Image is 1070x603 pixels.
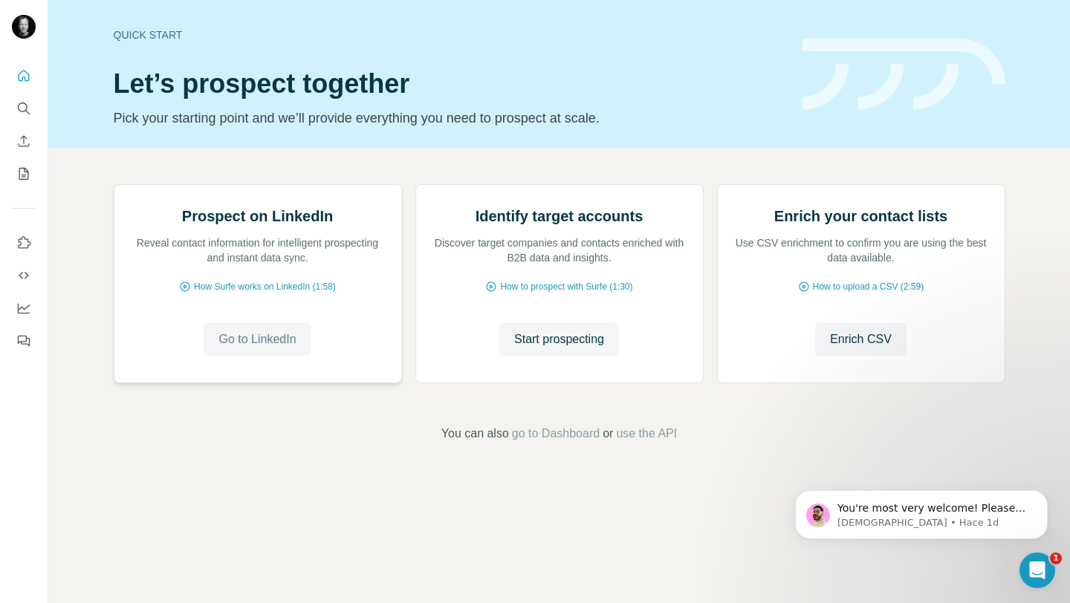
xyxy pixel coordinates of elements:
[182,206,333,226] h2: Prospect on LinkedIn
[813,280,924,293] span: How to upload a CSV (2:59)
[12,262,36,289] button: Use Surfe API
[441,425,509,443] span: You can also
[773,459,1070,563] iframe: Intercom notifications mensaje
[114,69,785,99] h1: Let’s prospect together
[114,27,785,42] div: Quick start
[218,330,296,348] span: Go to LinkedIn
[830,330,892,348] span: Enrich CSV
[500,280,632,293] span: How to prospect with Surfe (1:30)
[512,425,600,443] button: go to Dashboard
[12,327,36,354] button: Feedback
[616,425,677,443] button: use the API
[499,323,619,356] button: Start prospecting
[476,206,643,226] h2: Identify target accounts
[12,229,36,256] button: Use Surfe on LinkedIn
[802,39,1005,111] img: banner
[194,280,336,293] span: How Surfe works on LinkedIn (1:58)
[431,235,688,265] p: Discover target companies and contacts enriched with B2B data and insights.
[12,128,36,154] button: Enrich CSV
[12,15,36,39] img: Avatar
[129,235,386,265] p: Reveal contact information for intelligent prospecting and instant data sync.
[1019,553,1055,588] iframe: Intercom live chat
[514,330,604,348] span: Start prospecting
[1050,553,1062,564] span: 1
[12,160,36,187] button: My lists
[114,108,785,128] p: Pick your starting point and we’ll provide everything you need to prospect at scale.
[12,95,36,122] button: Search
[774,206,947,226] h2: Enrich your contact lists
[733,235,990,265] p: Use CSV enrichment to confirm you are using the best data available.
[815,323,907,356] button: Enrich CSV
[204,323,311,356] button: Go to LinkedIn
[603,425,613,443] span: or
[12,295,36,322] button: Dashboard
[12,62,36,89] button: Quick start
